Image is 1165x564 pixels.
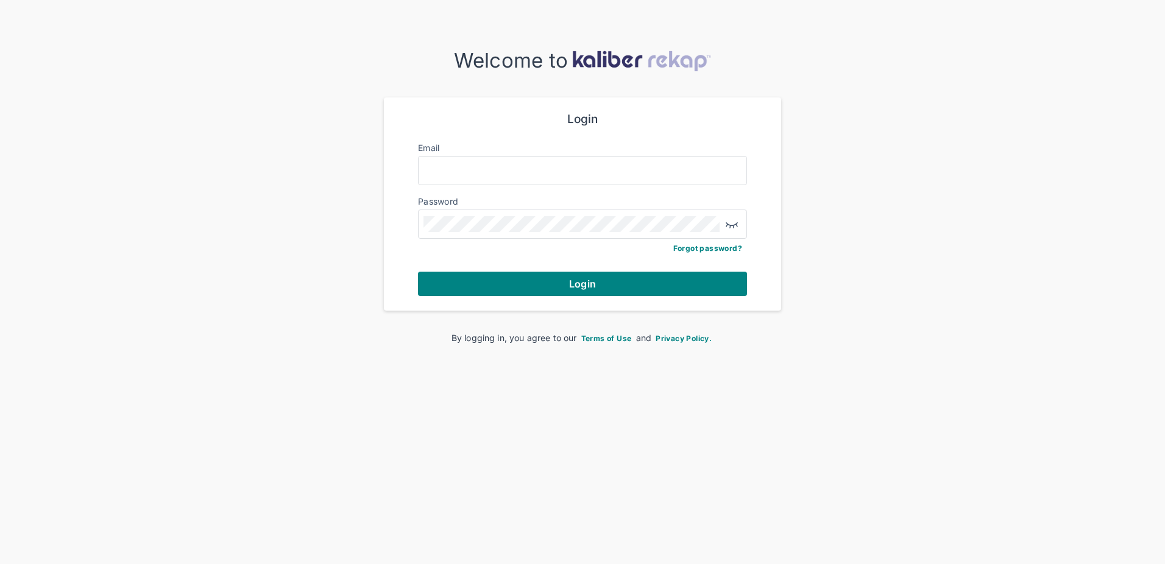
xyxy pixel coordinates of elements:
[418,112,747,127] div: Login
[656,334,712,343] span: Privacy Policy.
[579,333,634,343] a: Terms of Use
[654,333,714,343] a: Privacy Policy.
[418,143,439,153] label: Email
[403,331,762,344] div: By logging in, you agree to our and
[724,217,739,231] img: eye-closed.fa43b6e4.svg
[418,196,458,206] label: Password
[673,244,742,253] a: Forgot password?
[569,278,596,290] span: Login
[581,334,632,343] span: Terms of Use
[572,51,711,71] img: kaliber-logo
[418,272,747,296] button: Login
